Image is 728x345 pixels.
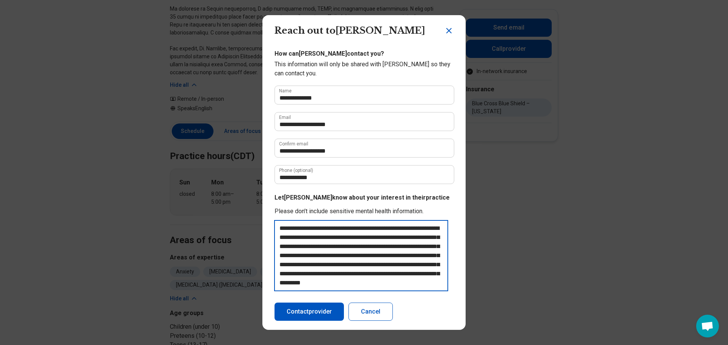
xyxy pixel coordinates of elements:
[275,193,453,202] p: Let [PERSON_NAME] know about your interest in their practice
[279,89,292,93] label: Name
[444,26,453,35] button: Close dialog
[275,60,453,78] p: This information will only be shared with [PERSON_NAME] so they can contact you.
[279,115,291,120] label: Email
[275,25,425,36] span: Reach out to [PERSON_NAME]
[279,168,313,173] label: Phone (optional)
[275,303,344,321] button: Contactprovider
[275,49,453,58] p: How can [PERSON_NAME] contact you?
[275,207,453,216] p: Please don’t include sensitive mental health information.
[348,303,393,321] button: Cancel
[279,142,308,146] label: Confirm email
